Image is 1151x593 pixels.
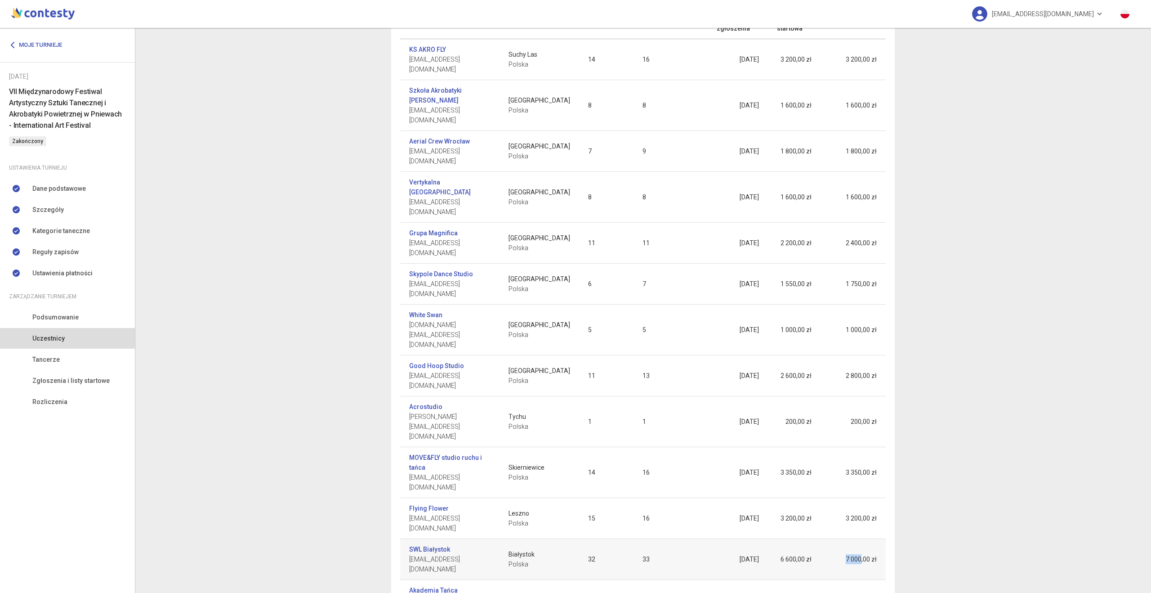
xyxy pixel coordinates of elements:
td: 16 [633,498,696,539]
span: Polska [509,330,570,340]
td: [DATE] [696,223,768,264]
a: KS AKRO FLY [409,45,446,54]
span: [EMAIL_ADDRESS][DOMAIN_NAME] [409,238,491,258]
span: Polska [509,422,570,431]
span: Polska [509,472,570,482]
td: [DATE] [696,305,768,355]
td: 1 600,00 zł [821,80,886,131]
td: 15 [579,498,633,539]
td: 8 [633,172,696,223]
td: [DATE] [696,131,768,172]
h6: VII Międzynarodowy Festiwal Artystyczny Sztuki Tanecznej i Akrobatyki Powietrznej w Pniewach - In... [9,86,126,131]
td: 1 550,00 zł [768,264,821,305]
td: 9 [633,131,696,172]
td: 7 [633,264,696,305]
td: 2 600,00 zł [768,355,821,396]
span: Polska [509,243,570,253]
span: [EMAIL_ADDRESS][DOMAIN_NAME] [409,197,491,217]
span: Suchy Las [509,49,570,59]
td: [DATE] [696,396,768,447]
span: [EMAIL_ADDRESS][DOMAIN_NAME] [409,146,491,166]
td: 8 [579,80,633,131]
span: Leszno [509,508,570,518]
span: [DOMAIN_NAME][EMAIL_ADDRESS][DOMAIN_NAME] [409,320,491,350]
td: 3 200,00 zł [821,39,886,80]
td: 5 [579,305,633,355]
td: 8 [579,172,633,223]
span: Białystok [509,549,570,559]
td: 14 [579,39,633,80]
a: Acrostudio [409,402,442,412]
span: Polska [509,518,570,528]
td: 1 750,00 zł [821,264,886,305]
td: 14 [579,447,633,498]
td: [DATE] [696,498,768,539]
td: 1 [633,396,696,447]
span: Polska [509,197,570,207]
span: [EMAIL_ADDRESS][DOMAIN_NAME] [409,371,491,391]
span: Zarządzanie turniejem [9,292,76,301]
a: Vertykalna [GEOGRAPHIC_DATA] [409,177,491,197]
span: [GEOGRAPHIC_DATA] [509,187,570,197]
span: Ustawienia płatności [32,268,93,278]
span: [EMAIL_ADDRESS][DOMAIN_NAME] [409,279,491,299]
a: Grupa Magnifica [409,228,458,238]
td: 32 [579,539,633,580]
td: 1 800,00 zł [821,131,886,172]
span: Szczegóły [32,205,64,215]
td: 11 [579,355,633,396]
span: Zakończony [9,136,46,146]
span: Rozliczenia [32,397,67,407]
td: 16 [633,39,696,80]
td: 200,00 zł [821,396,886,447]
td: 8 [633,80,696,131]
span: [EMAIL_ADDRESS][DOMAIN_NAME] [409,472,491,492]
a: Moje turnieje [9,37,69,53]
span: [GEOGRAPHIC_DATA] [509,95,570,105]
span: [EMAIL_ADDRESS][DOMAIN_NAME] [409,513,491,533]
a: Szkoła Akrobatyki [PERSON_NAME] [409,85,491,105]
span: Tancerze [32,355,60,364]
td: 1 600,00 zł [821,172,886,223]
td: 6 [579,264,633,305]
td: 3 350,00 zł [821,447,886,498]
td: 3 200,00 zł [768,39,821,80]
td: [DATE] [696,80,768,131]
td: [DATE] [696,355,768,396]
td: 7 [579,131,633,172]
td: 5 [633,305,696,355]
a: Good Hoop Studio [409,361,464,371]
td: [DATE] [696,447,768,498]
span: Uczestnicy [32,333,65,343]
span: [PERSON_NAME][EMAIL_ADDRESS][DOMAIN_NAME] [409,412,491,441]
td: 11 [579,223,633,264]
span: Zgłoszenia i listy startowe [32,376,110,386]
span: Skierniewice [509,463,570,472]
span: Kategorie taneczne [32,226,90,236]
a: White Swan [409,310,442,320]
a: Aerial Crew Wrocław [409,136,470,146]
td: 13 [633,355,696,396]
span: Polska [509,59,570,69]
td: [DATE] [696,264,768,305]
a: Skypole Dance Studio [409,269,473,279]
div: Ustawienia turnieju [9,163,126,173]
span: Polska [509,151,570,161]
a: Flying Flower [409,503,449,513]
td: 2 200,00 zł [768,223,821,264]
span: Dane podstawowe [32,184,86,193]
td: 16 [633,447,696,498]
td: 2 800,00 zł [821,355,886,396]
td: [DATE] [696,539,768,580]
span: [EMAIL_ADDRESS][DOMAIN_NAME] [409,54,491,74]
td: 33 [633,539,696,580]
td: 1 800,00 zł [768,131,821,172]
td: 1 600,00 zł [768,172,821,223]
span: Polska [509,284,570,294]
span: Podsumowanie [32,312,79,322]
a: MOVE&FLY studio ruchu i tańca [409,453,491,472]
span: [EMAIL_ADDRESS][DOMAIN_NAME] [992,4,1094,23]
span: [GEOGRAPHIC_DATA] [509,320,570,330]
td: 11 [633,223,696,264]
span: Tychu [509,412,570,422]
